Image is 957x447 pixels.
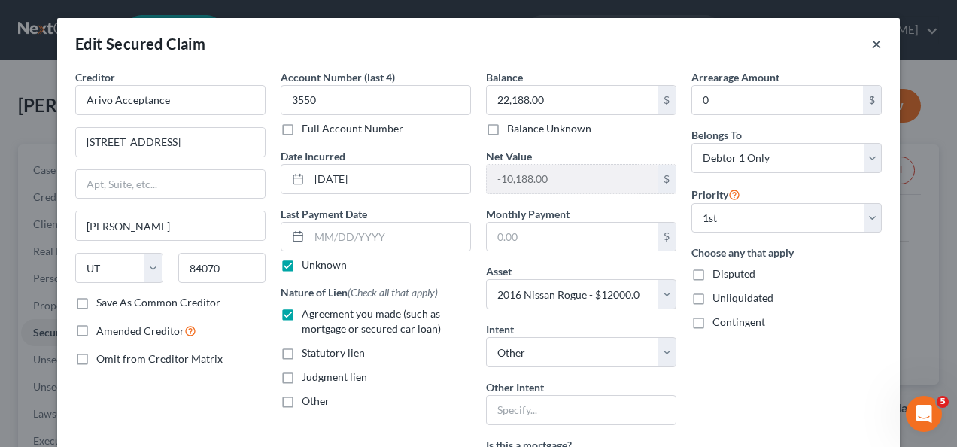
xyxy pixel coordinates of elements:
input: MM/DD/YYYY [309,165,470,193]
label: Priority [691,185,740,203]
label: Net Value [486,148,532,164]
span: Omit from Creditor Matrix [96,352,223,365]
input: Search creditor by name... [75,85,266,115]
input: 0.00 [487,165,658,193]
span: Disputed [712,267,755,280]
span: Asset [486,265,512,278]
span: Statutory lien [302,346,365,359]
label: Balance [486,69,523,85]
span: Other [302,394,330,407]
button: × [871,35,882,53]
input: Specify... [486,395,676,425]
label: Nature of Lien [281,284,438,300]
label: Intent [486,321,514,337]
label: Last Payment Date [281,206,367,222]
input: Enter city... [76,211,265,240]
span: Judgment lien [302,370,367,383]
input: 0.00 [487,223,658,251]
input: 0.00 [487,86,658,114]
label: Account Number (last 4) [281,69,395,85]
input: Apt, Suite, etc... [76,170,265,199]
div: Edit Secured Claim [75,33,205,54]
span: (Check all that apply) [348,286,438,299]
div: $ [658,86,676,114]
iframe: Intercom live chat [906,396,942,432]
input: Enter zip... [178,253,266,283]
div: $ [863,86,881,114]
label: Unknown [302,257,347,272]
input: 0.00 [692,86,863,114]
span: 5 [937,396,949,408]
span: Belongs To [691,129,742,141]
input: XXXX [281,85,471,115]
div: $ [658,223,676,251]
span: Creditor [75,71,115,84]
label: Full Account Number [302,121,403,136]
label: Date Incurred [281,148,345,164]
label: Save As Common Creditor [96,295,220,310]
input: Enter address... [76,128,265,157]
label: Choose any that apply [691,245,882,260]
span: Contingent [712,315,765,328]
span: Agreement you made (such as mortgage or secured car loan) [302,307,441,335]
input: MM/DD/YYYY [309,223,470,251]
label: Balance Unknown [507,121,591,136]
label: Other Intent [486,379,544,395]
div: $ [658,165,676,193]
span: Unliquidated [712,291,773,304]
label: Arrearage Amount [691,69,779,85]
span: Amended Creditor [96,324,184,337]
label: Monthly Payment [486,206,570,222]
